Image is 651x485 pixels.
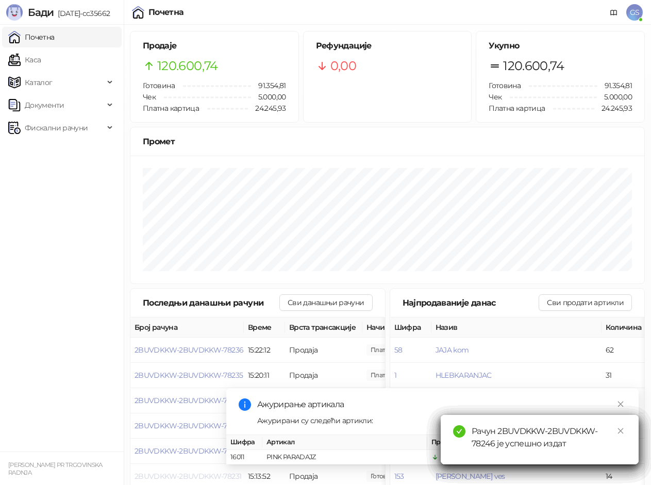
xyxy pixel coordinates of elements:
span: 230,00 [366,370,422,381]
td: 62 [602,338,648,363]
th: Промена [427,435,505,450]
th: Шифра [390,317,431,338]
div: Ажурирање артикала [257,398,626,411]
button: 2BUVDKKW-2BUVDKKW-78233 [135,421,243,430]
span: check-circle [453,425,465,438]
th: Артикал [262,435,427,450]
span: 24.245,93 [594,103,632,114]
th: Начини плаћања [362,317,465,338]
a: Каса [8,49,41,70]
th: Време [244,317,285,338]
div: Почетна [148,8,184,16]
a: Документација [606,4,622,21]
div: Промет [143,135,632,148]
span: Каталог [25,72,53,93]
th: Назив [431,317,602,338]
button: 2BUVDKKW-2BUVDKKW-78235 [135,371,243,380]
div: Последњи данашњи рачуни [143,296,279,309]
span: 120.600,74 [157,56,218,76]
img: Logo [6,4,23,21]
button: 2BUVDKKW-2BUVDKKW-78232 [135,446,243,456]
th: Шифра [226,435,262,450]
div: Најпродаваније данас [403,296,539,309]
span: Готовина [143,81,175,90]
span: 91.354,81 [251,80,286,91]
td: 16011 [226,450,262,465]
button: 153 [394,472,404,481]
td: 31 [602,363,648,388]
th: Број рачуна [130,317,244,338]
a: Почетна [8,27,55,47]
td: 15:20:11 [244,363,285,388]
td: Продаја [285,363,362,388]
span: GS [626,4,643,21]
span: info-circle [239,398,251,411]
button: [PERSON_NAME] ves [436,472,505,481]
span: 410,00 [366,471,402,482]
button: Сви продати артикли [539,294,632,311]
span: 0,00 [330,56,356,76]
div: Ажурирани су следећи артикли: [257,415,626,426]
button: HLEBKARANJAC [436,371,492,380]
span: Фискални рачуни [25,118,88,138]
a: Close [615,425,626,437]
button: 2BUVDKKW-2BUVDKKW-78236 [135,345,243,355]
span: [DATE]-cc35662 [54,9,110,18]
span: Платна картица [489,104,545,113]
button: Сви данашњи рачуни [279,294,372,311]
span: Готовина [489,81,521,90]
th: Врста трансакције [285,317,362,338]
h5: Рефундације [316,40,459,52]
small: [PERSON_NAME] PR TRGOVINSKA RADNJA [8,461,103,476]
span: close [617,427,624,434]
div: Рачун 2BUVDKKW-2BUVDKKW-78246 је успешно издат [472,425,626,450]
span: 120.600,74 [503,56,564,76]
button: JAJA kom [436,345,469,355]
span: Документи [25,95,64,115]
td: Продаја [285,338,362,363]
button: 2BUVDKKW-2BUVDKKW-78234 [135,396,243,405]
span: Чек [489,92,502,102]
span: Чек [143,92,156,102]
span: 24.245,93 [248,103,286,114]
span: 91.354,81 [597,80,632,91]
button: 2BUVDKKW-2BUVDKKW-78231 [135,472,241,481]
td: 15:22:12 [244,338,285,363]
th: Количина [602,317,648,338]
span: Бади [28,6,54,19]
h5: Продаје [143,40,286,52]
span: 5.000,00 [251,91,286,103]
button: 58 [394,345,403,355]
span: 5.000,00 [597,91,632,103]
a: Close [615,398,626,410]
button: 1 [394,371,396,380]
td: PINK PARADAJZ [262,450,427,465]
h5: Укупно [489,40,632,52]
span: 499,00 [366,344,422,356]
span: close [617,400,624,408]
span: Платна картица [143,104,199,113]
